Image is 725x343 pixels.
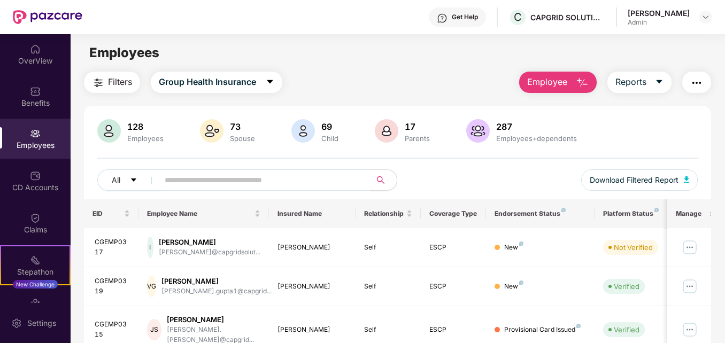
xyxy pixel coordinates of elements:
div: [PERSON_NAME] [628,8,690,18]
img: svg+xml;base64,PHN2ZyB4bWxucz0iaHR0cDovL3d3dy53My5vcmcvMjAwMC9zdmciIHhtbG5zOnhsaW5rPSJodHRwOi8vd3... [576,76,589,89]
div: Verified [614,281,639,292]
img: svg+xml;base64,PHN2ZyBpZD0iQ0RfQWNjb3VudHMiIGRhdGEtbmFtZT0iQ0QgQWNjb3VudHMiIHhtbG5zPSJodHRwOi8vd3... [30,170,41,181]
img: svg+xml;base64,PHN2ZyB4bWxucz0iaHR0cDovL3d3dy53My5vcmcvMjAwMC9zdmciIHhtbG5zOnhsaW5rPSJodHRwOi8vd3... [291,119,315,143]
div: ESCP [429,282,477,292]
img: svg+xml;base64,PHN2ZyB4bWxucz0iaHR0cDovL3d3dy53My5vcmcvMjAwMC9zdmciIHdpZHRoPSI4IiBoZWlnaHQ9IjgiIH... [654,208,659,212]
div: I [147,237,153,258]
div: Self [364,243,412,253]
div: JS [147,319,161,340]
img: svg+xml;base64,PHN2ZyB4bWxucz0iaHR0cDovL3d3dy53My5vcmcvMjAwMC9zdmciIHhtbG5zOnhsaW5rPSJodHRwOi8vd3... [200,119,223,143]
div: Parents [403,134,432,143]
img: svg+xml;base64,PHN2ZyB4bWxucz0iaHR0cDovL3d3dy53My5vcmcvMjAwMC9zdmciIHdpZHRoPSI4IiBoZWlnaHQ9IjgiIH... [519,280,523,285]
img: svg+xml;base64,PHN2ZyBpZD0iSG9tZSIgeG1sbnM9Imh0dHA6Ly93d3cudzMub3JnLzIwMDAvc3ZnIiB3aWR0aD0iMjAiIG... [30,44,41,54]
div: VG [147,276,156,297]
th: EID [84,199,138,228]
div: CGEMP0319 [95,276,130,297]
div: [PERSON_NAME] [167,315,260,325]
button: Group Health Insurancecaret-down [151,72,282,93]
div: Employees+dependents [494,134,579,143]
div: [PERSON_NAME]@capgridsolut... [159,247,260,258]
div: 128 [125,121,166,132]
button: Reportscaret-down [607,72,672,93]
img: svg+xml;base64,PHN2ZyB4bWxucz0iaHR0cDovL3d3dy53My5vcmcvMjAwMC9zdmciIHdpZHRoPSI4IiBoZWlnaHQ9IjgiIH... [576,324,581,328]
span: EID [92,209,122,218]
div: Verified [614,324,639,335]
div: CGEMP0315 [95,319,130,340]
div: [PERSON_NAME].gupta1@capgrid... [161,286,272,297]
span: caret-down [266,77,274,87]
div: ESCP [429,243,477,253]
span: Group Health Insurance [159,75,256,89]
th: Coverage Type [421,199,486,228]
img: svg+xml;base64,PHN2ZyB4bWxucz0iaHR0cDovL3d3dy53My5vcmcvMjAwMC9zdmciIHdpZHRoPSI4IiBoZWlnaHQ9IjgiIH... [561,208,566,212]
div: Platform Status [603,209,662,218]
div: New Challenge [13,280,58,289]
button: Download Filtered Report [581,169,698,191]
img: svg+xml;base64,PHN2ZyB4bWxucz0iaHR0cDovL3d3dy53My5vcmcvMjAwMC9zdmciIHdpZHRoPSIyNCIgaGVpZ2h0PSIyNC... [690,76,703,89]
img: svg+xml;base64,PHN2ZyBpZD0iRHJvcGRvd24tMzJ4MzIiIHhtbG5zPSJodHRwOi8vd3d3LnczLm9yZy8yMDAwL3N2ZyIgd2... [701,13,710,21]
img: svg+xml;base64,PHN2ZyBpZD0iRW5kb3JzZW1lbnRzIiB4bWxucz0iaHR0cDovL3d3dy53My5vcmcvMjAwMC9zdmciIHdpZH... [30,297,41,308]
th: Relationship [356,199,421,228]
button: Employee [519,72,597,93]
div: 287 [494,121,579,132]
div: Settings [24,318,59,329]
div: Not Verified [614,242,653,253]
span: Reports [615,75,646,89]
div: Endorsement Status [495,209,586,218]
span: Employee [527,75,567,89]
div: [PERSON_NAME] [159,237,260,247]
div: Admin [628,18,690,27]
img: manageButton [681,239,698,256]
span: C [514,11,522,24]
div: 69 [319,121,341,132]
div: Stepathon [1,267,70,277]
span: Employee Name [147,209,252,218]
div: CAPGRID SOLUTIONS PRIVATE LIMITED [530,12,605,22]
th: Employee Name [138,199,269,228]
div: [PERSON_NAME] [277,325,348,335]
img: manageButton [681,278,698,295]
img: svg+xml;base64,PHN2ZyBpZD0iQmVuZWZpdHMiIHhtbG5zPSJodHRwOi8vd3d3LnczLm9yZy8yMDAwL3N2ZyIgd2lkdGg9Ij... [30,86,41,97]
img: svg+xml;base64,PHN2ZyB4bWxucz0iaHR0cDovL3d3dy53My5vcmcvMjAwMC9zdmciIHdpZHRoPSI4IiBoZWlnaHQ9IjgiIH... [519,241,523,246]
div: [PERSON_NAME] [161,276,272,286]
img: svg+xml;base64,PHN2ZyB4bWxucz0iaHR0cDovL3d3dy53My5vcmcvMjAwMC9zdmciIHhtbG5zOnhsaW5rPSJodHRwOi8vd3... [375,119,398,143]
button: Filters [84,72,140,93]
img: svg+xml;base64,PHN2ZyBpZD0iQ2xhaW0iIHhtbG5zPSJodHRwOi8vd3d3LnczLm9yZy8yMDAwL3N2ZyIgd2lkdGg9IjIwIi... [30,213,41,223]
span: search [371,176,391,184]
img: svg+xml;base64,PHN2ZyB4bWxucz0iaHR0cDovL3d3dy53My5vcmcvMjAwMC9zdmciIHhtbG5zOnhsaW5rPSJodHRwOi8vd3... [466,119,490,143]
div: Self [364,325,412,335]
div: New [504,243,523,253]
div: Employees [125,134,166,143]
div: Self [364,282,412,292]
th: Insured Name [269,199,356,228]
span: Relationship [364,209,404,218]
img: svg+xml;base64,PHN2ZyB4bWxucz0iaHR0cDovL3d3dy53My5vcmcvMjAwMC9zdmciIHhtbG5zOnhsaW5rPSJodHRwOi8vd3... [684,176,689,183]
span: caret-down [655,77,664,87]
img: manageButton [681,321,698,338]
div: CGEMP0317 [95,237,130,258]
span: caret-down [130,176,137,185]
img: svg+xml;base64,PHN2ZyBpZD0iSGVscC0zMngzMiIgeG1sbnM9Imh0dHA6Ly93d3cudzMub3JnLzIwMDAvc3ZnIiB3aWR0aD... [437,13,448,24]
span: Employees [89,45,159,60]
img: svg+xml;base64,PHN2ZyBpZD0iRW1wbG95ZWVzIiB4bWxucz0iaHR0cDovL3d3dy53My5vcmcvMjAwMC9zdmciIHdpZHRoPS... [30,128,41,139]
div: [PERSON_NAME] [277,282,348,292]
img: New Pazcare Logo [13,10,82,24]
span: Download Filtered Report [590,174,678,186]
button: Allcaret-down [97,169,163,191]
th: Manage [667,199,711,228]
span: Filters [108,75,132,89]
button: search [371,169,397,191]
div: Child [319,134,341,143]
div: New [504,282,523,292]
img: svg+xml;base64,PHN2ZyB4bWxucz0iaHR0cDovL3d3dy53My5vcmcvMjAwMC9zdmciIHdpZHRoPSIyNCIgaGVpZ2h0PSIyNC... [92,76,105,89]
img: svg+xml;base64,PHN2ZyB4bWxucz0iaHR0cDovL3d3dy53My5vcmcvMjAwMC9zdmciIHdpZHRoPSIyMSIgaGVpZ2h0PSIyMC... [30,255,41,266]
div: Spouse [228,134,257,143]
div: Get Help [452,13,478,21]
div: 17 [403,121,432,132]
div: 73 [228,121,257,132]
div: Provisional Card Issued [504,325,581,335]
img: svg+xml;base64,PHN2ZyB4bWxucz0iaHR0cDovL3d3dy53My5vcmcvMjAwMC9zdmciIHhtbG5zOnhsaW5rPSJodHRwOi8vd3... [97,119,121,143]
span: All [112,174,120,186]
img: svg+xml;base64,PHN2ZyBpZD0iU2V0dGluZy0yMHgyMCIgeG1sbnM9Imh0dHA6Ly93d3cudzMub3JnLzIwMDAvc3ZnIiB3aW... [11,318,22,329]
div: ESCP [429,325,477,335]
